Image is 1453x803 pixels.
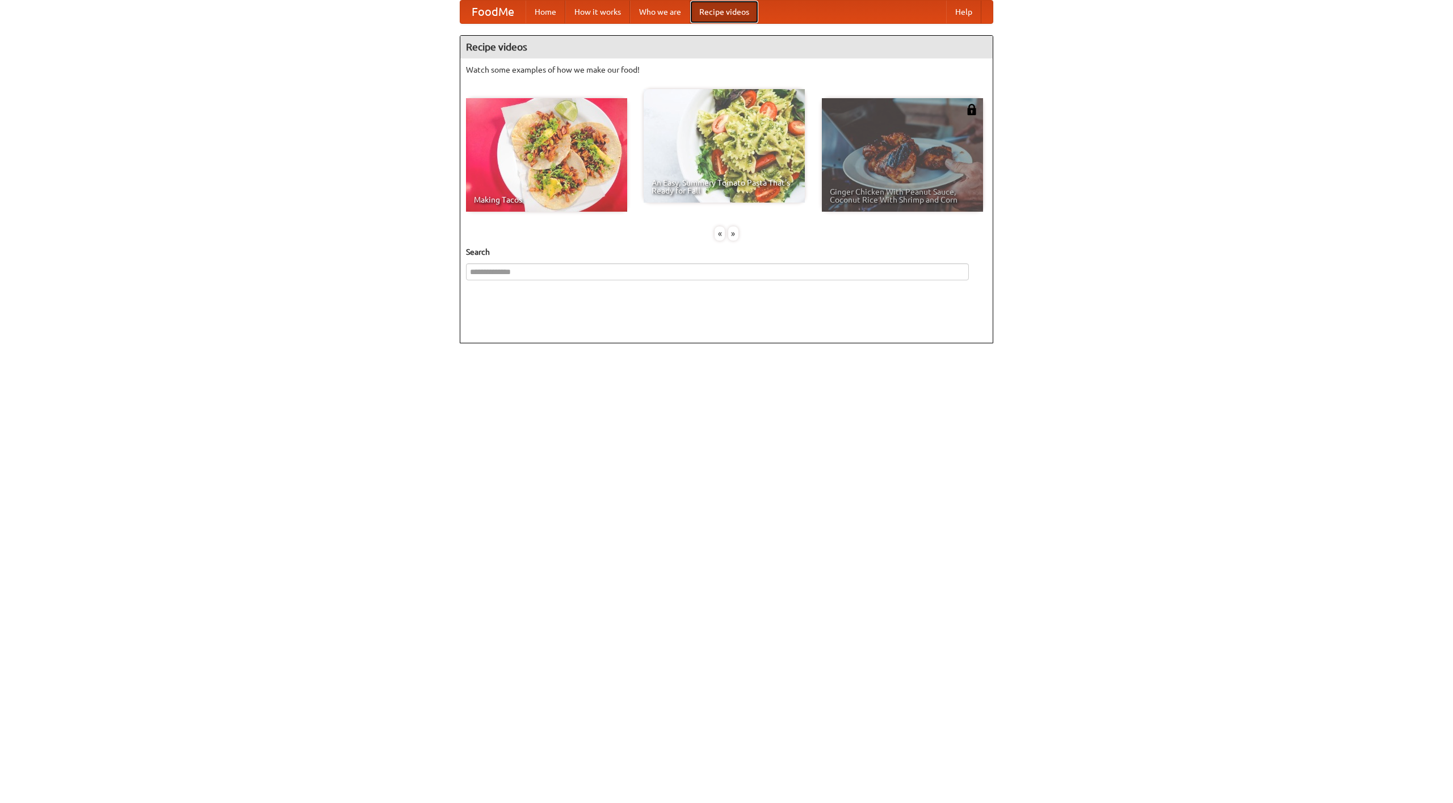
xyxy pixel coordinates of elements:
h4: Recipe videos [460,36,993,58]
p: Watch some examples of how we make our food! [466,64,987,75]
span: An Easy, Summery Tomato Pasta That's Ready for Fall [652,179,797,195]
div: » [728,226,738,241]
a: FoodMe [460,1,526,23]
a: An Easy, Summery Tomato Pasta That's Ready for Fall [644,89,805,203]
img: 483408.png [966,104,977,115]
a: Making Tacos [466,98,627,212]
a: Who we are [630,1,690,23]
a: Recipe videos [690,1,758,23]
span: Making Tacos [474,196,619,204]
h5: Search [466,246,987,258]
div: « [715,226,725,241]
a: How it works [565,1,630,23]
a: Home [526,1,565,23]
a: Help [946,1,981,23]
